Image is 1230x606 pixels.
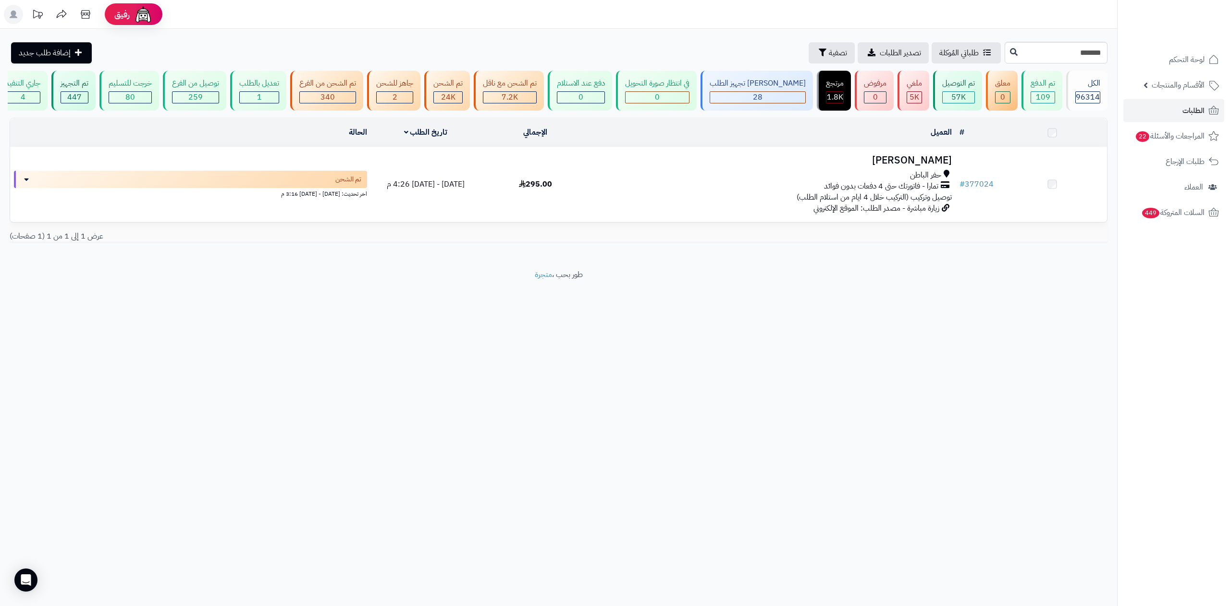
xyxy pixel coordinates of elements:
[931,126,952,138] a: العميل
[125,91,135,103] span: 80
[1123,176,1224,199] a: العملاء
[995,78,1010,89] div: معلق
[1075,78,1100,89] div: الكل
[1184,180,1203,194] span: العملاء
[1076,91,1100,103] span: 96314
[404,126,448,138] a: تاريخ الطلب
[161,71,228,111] a: توصيل من الفرع 259
[14,188,367,198] div: اخر تحديث: [DATE] - [DATE] 3:16 م
[984,71,1020,111] a: معلق 0
[1031,78,1055,89] div: تم الدفع
[377,92,413,103] div: 2
[61,78,88,89] div: تم التجهيز
[376,78,413,89] div: جاهز للشحن
[228,71,288,111] a: تعديل بالطلب 1
[546,71,614,111] a: دفع عند الاستلام 0
[655,91,660,103] span: 0
[809,42,855,63] button: تصفية
[1182,104,1205,117] span: الطلبات
[387,178,465,190] span: [DATE] - [DATE] 4:26 م
[1123,201,1224,224] a: السلات المتروكة449
[19,47,71,59] span: إضافة طلب جديد
[172,92,219,103] div: 259
[858,42,929,63] a: تصدير الطلبات
[910,91,919,103] span: 5K
[1123,125,1224,148] a: المراجعات والأسئلة22
[824,181,938,192] span: تمارا - فاتورتك حتى 4 دفعات بدون فوائد
[239,78,279,89] div: تعديل بالطلب
[910,170,941,181] span: حفر الباطن
[853,71,896,111] a: مرفوض 0
[1000,91,1005,103] span: 0
[67,91,82,103] span: 447
[942,78,975,89] div: تم التوصيل
[943,92,974,103] div: 56970
[1166,155,1205,168] span: طلبات الإرجاع
[535,269,552,280] a: متجرة
[349,126,367,138] a: الحالة
[441,91,455,103] span: 24K
[951,91,966,103] span: 57K
[826,78,844,89] div: مرتجع
[557,92,604,103] div: 0
[11,42,92,63] a: إضافة طلب جديد
[483,92,536,103] div: 7222
[813,202,939,214] span: زيارة مباشرة - مصدر الطلب: الموقع الإلكتروني
[320,91,335,103] span: 340
[21,91,25,103] span: 4
[519,178,552,190] span: 295.00
[699,71,815,111] a: [PERSON_NAME] تجهيز الطلب 28
[14,568,37,592] div: Open Intercom Messenger
[815,71,853,111] a: مرتجع 1.8K
[472,71,546,111] a: تم الشحن مع ناقل 7.2K
[959,178,994,190] a: #377024
[5,78,40,89] div: جاري التنفيذ
[1152,78,1205,92] span: الأقسام والمنتجات
[1165,24,1221,44] img: logo-2.png
[710,92,805,103] div: 28
[626,92,689,103] div: 0
[335,175,361,184] span: تم الشحن
[49,71,98,111] a: تم التجهيز 447
[6,92,40,103] div: 4
[257,91,262,103] span: 1
[710,78,806,89] div: [PERSON_NAME] تجهيز الطلب
[578,91,583,103] span: 0
[907,78,922,89] div: ملغي
[1142,208,1159,218] span: 449
[393,91,397,103] span: 2
[109,78,152,89] div: خرجت للتسليم
[959,178,965,190] span: #
[1031,92,1055,103] div: 109
[2,231,559,242] div: عرض 1 إلى 1 من 1 (1 صفحات)
[1064,71,1109,111] a: الكل96314
[873,91,878,103] span: 0
[594,155,951,166] h3: [PERSON_NAME]
[109,92,151,103] div: 80
[932,42,1001,63] a: طلباتي المُوكلة
[172,78,219,89] div: توصيل من الفرع
[1141,206,1205,219] span: السلات المتروكة
[753,91,763,103] span: 28
[1036,91,1050,103] span: 109
[959,126,964,138] a: #
[880,47,921,59] span: تصدير الطلبات
[25,5,49,26] a: تحديثات المنصة
[433,78,463,89] div: تم الشحن
[523,126,547,138] a: الإجمالي
[614,71,699,111] a: في انتظار صورة التحويل 0
[134,5,153,24] img: ai-face.png
[864,92,886,103] div: 0
[299,78,356,89] div: تم الشحن من الفرع
[1136,131,1149,142] span: 22
[1123,48,1224,71] a: لوحة التحكم
[931,71,984,111] a: تم التوصيل 57K
[826,92,843,103] div: 1838
[1169,53,1205,66] span: لوحة التحكم
[288,71,365,111] a: تم الشحن من الفرع 340
[557,78,605,89] div: دفع عند الاستلام
[829,47,847,59] span: تصفية
[939,47,979,59] span: طلباتي المُوكلة
[483,78,537,89] div: تم الشحن مع ناقل
[434,92,462,103] div: 24018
